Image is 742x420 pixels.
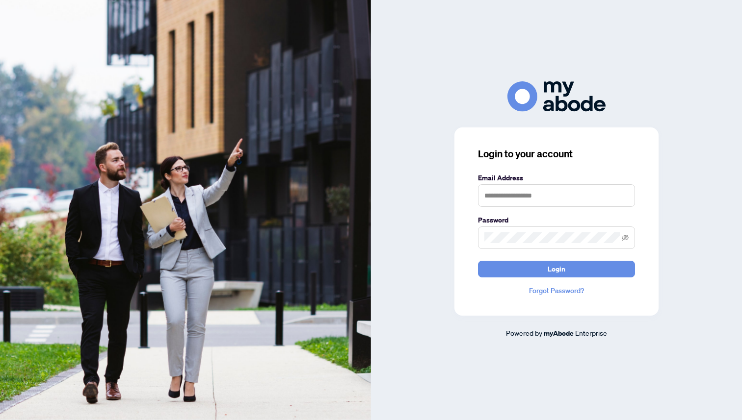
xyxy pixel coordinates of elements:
span: Login [548,261,565,277]
a: Forgot Password? [478,285,635,296]
button: Login [478,261,635,277]
span: eye-invisible [622,234,629,241]
span: Powered by [506,328,542,337]
span: Enterprise [575,328,607,337]
label: Email Address [478,173,635,183]
h3: Login to your account [478,147,635,161]
a: myAbode [544,328,574,339]
label: Password [478,215,635,225]
img: ma-logo [507,81,606,111]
